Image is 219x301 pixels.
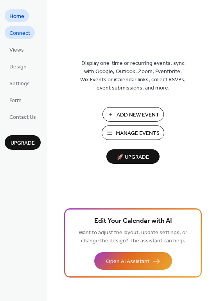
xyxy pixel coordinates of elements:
a: Contact Us [5,110,41,123]
span: Views [9,46,24,54]
button: Open AI Assistant [94,252,172,270]
span: Add New Event [117,111,159,119]
span: Home [9,13,24,21]
button: Add New Event [102,107,164,122]
span: Edit Your Calendar with AI [94,216,172,227]
span: Display one-time or recurring events, sync with Google, Outlook, Zoom, Eventbrite, Wix Events or ... [80,59,186,92]
span: Contact Us [9,113,36,122]
span: Open AI Assistant [106,258,149,266]
span: Design [9,63,27,71]
button: Upgrade [5,135,41,150]
a: Home [5,9,29,22]
span: Settings [9,80,30,88]
span: Connect [9,29,30,38]
span: 🚀 Upgrade [111,152,155,163]
a: Connect [5,26,35,39]
span: Want to adjust the layout, update settings, or change the design? The assistant can help. [79,228,187,246]
a: Design [5,60,31,73]
span: Manage Events [116,129,160,138]
button: 🚀 Upgrade [106,149,160,164]
a: Views [5,43,29,56]
span: Upgrade [11,139,35,147]
span: Form [9,97,22,105]
button: Manage Events [102,125,164,140]
a: Form [5,93,26,106]
a: Settings [5,77,34,90]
